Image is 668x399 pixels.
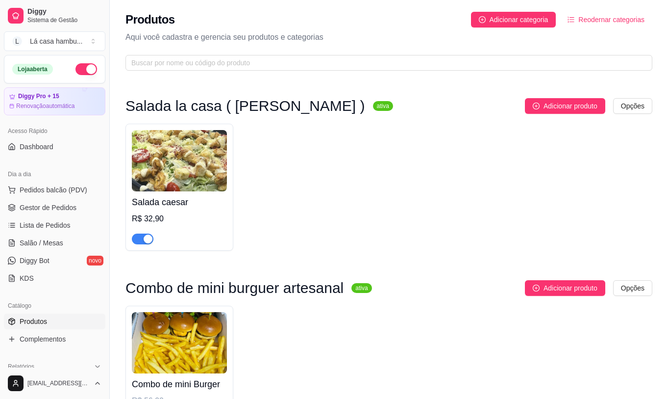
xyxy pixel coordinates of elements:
[544,101,597,111] span: Adicionar produto
[27,379,90,387] span: [EMAIL_ADDRESS][DOMAIN_NAME]
[27,16,101,24] span: Sistema de Gestão
[533,103,540,109] span: plus-circle
[525,280,605,296] button: Adicionar produto
[568,16,574,23] span: ordered-list
[30,36,82,46] div: Lá casa hambu ...
[125,100,365,112] h3: Salada la casa ( [PERSON_NAME] )
[4,166,105,182] div: Dia a dia
[20,317,47,326] span: Produtos
[4,217,105,233] a: Lista de Pedidos
[613,98,652,114] button: Opções
[125,31,652,43] p: Aqui você cadastra e gerencia seu produtos e categorias
[4,270,105,286] a: KDS
[4,139,105,155] a: Dashboard
[490,14,548,25] span: Adicionar categoria
[20,185,87,195] span: Pedidos balcão (PDV)
[12,36,22,46] span: L
[373,101,393,111] sup: ativa
[125,282,344,294] h3: Combo de mini burguer artesanal
[132,213,227,225] div: R$ 32,90
[533,285,540,292] span: plus-circle
[27,7,101,16] span: Diggy
[525,98,605,114] button: Adicionar produto
[471,12,556,27] button: Adicionar categoria
[75,63,97,75] button: Alterar Status
[4,87,105,115] a: Diggy Pro + 15Renovaçãoautomática
[20,220,71,230] span: Lista de Pedidos
[4,200,105,215] a: Gestor de Pedidos
[12,64,53,75] div: Loja aberta
[132,195,227,209] h4: Salada caesar
[4,372,105,395] button: [EMAIL_ADDRESS][DOMAIN_NAME]
[132,130,227,191] img: product-image
[544,283,597,293] span: Adicionar produto
[16,102,74,110] article: Renovação automática
[4,331,105,347] a: Complementos
[125,12,175,27] h2: Produtos
[4,253,105,268] a: Diggy Botnovo
[8,363,34,371] span: Relatórios
[479,16,486,23] span: plus-circle
[351,283,371,293] sup: ativa
[20,334,66,344] span: Complementos
[613,280,652,296] button: Opções
[621,283,644,293] span: Opções
[4,31,105,51] button: Select a team
[20,256,49,266] span: Diggy Bot
[4,123,105,139] div: Acesso Rápido
[131,57,639,68] input: Buscar por nome ou código do produto
[20,142,53,152] span: Dashboard
[4,4,105,27] a: DiggySistema de Gestão
[4,314,105,329] a: Produtos
[18,93,59,100] article: Diggy Pro + 15
[20,273,34,283] span: KDS
[621,101,644,111] span: Opções
[578,14,644,25] span: Reodernar categorias
[560,12,652,27] button: Reodernar categorias
[4,235,105,251] a: Salão / Mesas
[4,298,105,314] div: Catálogo
[132,312,227,373] img: product-image
[132,377,227,391] h4: Combo de mini Burger
[20,238,63,248] span: Salão / Mesas
[4,182,105,198] button: Pedidos balcão (PDV)
[20,203,76,213] span: Gestor de Pedidos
